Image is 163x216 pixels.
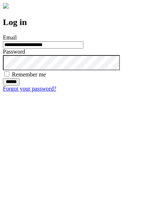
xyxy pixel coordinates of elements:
a: Forgot your password? [3,86,56,92]
label: Password [3,49,25,55]
h2: Log in [3,17,160,27]
img: logo-4e3dc11c47720685a147b03b5a06dd966a58ff35d612b21f08c02c0306f2b779.png [3,3,9,9]
label: Email [3,34,17,41]
label: Remember me [12,71,46,78]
